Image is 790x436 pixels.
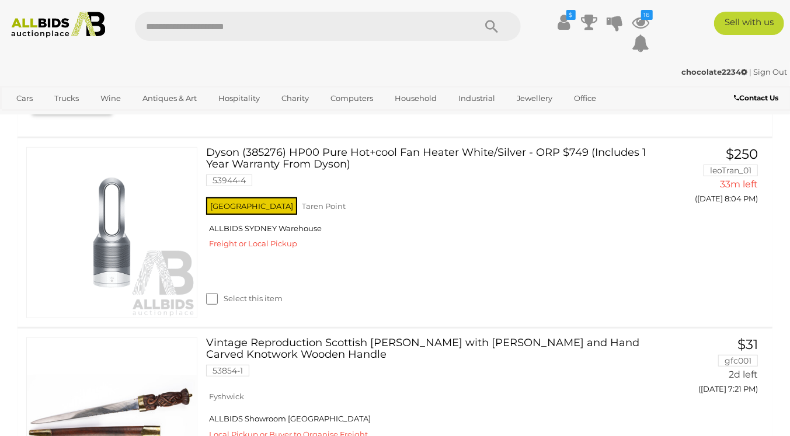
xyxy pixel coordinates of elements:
[211,89,267,108] a: Hospitality
[451,89,503,108] a: Industrial
[656,147,761,210] a: $250 leoTran_01 33m left ([DATE] 8:04 PM)
[555,12,573,33] a: $
[753,67,787,76] a: Sign Out
[206,293,283,304] label: Select this item
[749,67,751,76] span: |
[566,10,576,20] i: $
[93,89,128,108] a: Wine
[274,89,316,108] a: Charity
[509,89,561,108] a: Jewellery
[215,147,638,195] a: Dyson (385276) HP00 Pure Hot+cool Fan Heater White/Silver - ORP $749 (Includes 1 Year Warranty Fr...
[462,12,521,41] button: Search
[656,337,761,400] a: $31 gfc001 2d left ([DATE] 7:21 PM)
[734,93,778,102] b: Contact Us
[681,67,747,76] strong: chocolate2234
[567,89,604,108] a: Office
[9,108,48,127] a: Sports
[323,89,381,108] a: Computers
[641,10,653,20] i: 16
[215,337,638,385] a: Vintage Reproduction Scottish [PERSON_NAME] with [PERSON_NAME] and Hand Carved Knotwork Wooden Ha...
[387,89,444,108] a: Household
[135,89,204,108] a: Antiques & Art
[737,336,758,353] span: $31
[714,12,784,35] a: Sell with us
[54,108,152,127] a: [GEOGRAPHIC_DATA]
[681,67,749,76] a: chocolate2234
[6,12,111,38] img: Allbids.com.au
[47,89,86,108] a: Trucks
[734,92,781,104] a: Contact Us
[9,89,40,108] a: Cars
[632,12,650,33] a: 16
[726,146,758,162] span: $250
